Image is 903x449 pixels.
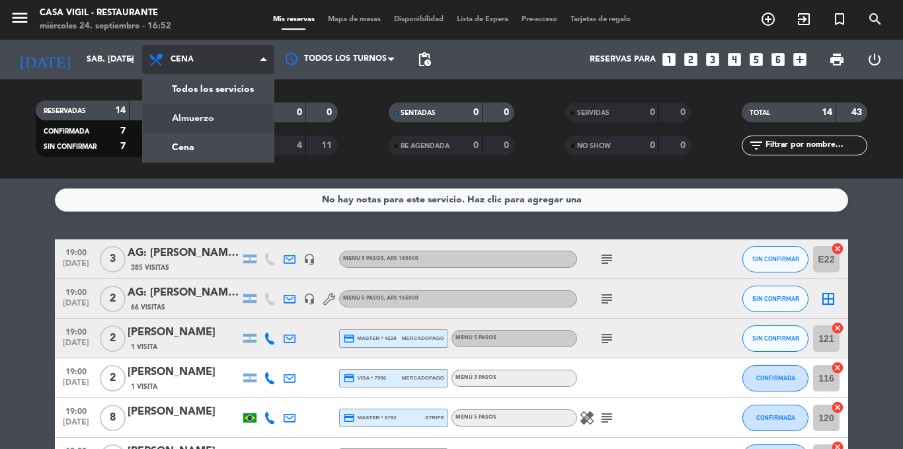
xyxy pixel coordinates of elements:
[59,244,93,259] span: 19:00
[10,8,30,28] i: menu
[742,246,808,272] button: SIN CONFIRMAR
[564,16,637,23] span: Tarjetas de regalo
[384,256,418,261] span: , ARS 165000
[321,141,334,150] strong: 11
[10,45,80,74] i: [DATE]
[680,108,688,117] strong: 0
[742,405,808,431] button: CONFIRMADA
[760,11,776,27] i: add_circle_outline
[756,374,795,382] span: CONFIRMADA
[343,372,355,384] i: credit_card
[599,410,615,426] i: subject
[171,55,194,64] span: Cena
[791,51,808,68] i: add_box
[343,256,418,261] span: Menu 5 pasos
[131,342,157,352] span: 1 Visita
[131,382,157,392] span: 1 Visita
[796,11,812,27] i: exit_to_app
[343,412,355,424] i: credit_card
[343,333,397,345] span: master * 4228
[855,40,893,79] div: LOG OUT
[143,133,274,162] a: Cena
[40,7,171,20] div: Casa Vigil - Restaurante
[100,325,126,352] span: 2
[416,52,432,67] span: pending_actions
[455,375,496,380] span: Menú 3 Pasos
[303,253,315,265] i: headset_mic
[599,331,615,347] i: subject
[831,242,844,255] i: cancel
[128,403,240,421] div: [PERSON_NAME]
[10,8,30,32] button: menu
[100,286,126,312] span: 2
[343,412,397,424] span: master * 6782
[680,141,688,150] strong: 0
[752,335,799,342] span: SIN CONFIRMAR
[577,143,611,149] span: NO SHOW
[384,296,418,301] span: , ARS 165000
[128,364,240,381] div: [PERSON_NAME]
[322,192,582,208] div: No hay notas para este servicio. Haz clic para agregar una
[748,138,764,153] i: filter_list
[59,363,93,378] span: 19:00
[726,51,743,68] i: looks_4
[59,284,93,299] span: 19:00
[650,141,655,150] strong: 0
[867,11,883,27] i: search
[297,141,302,150] strong: 4
[401,143,450,149] span: RE AGENDADA
[343,372,386,384] span: visa * 7956
[579,410,595,426] i: healing
[599,291,615,307] i: subject
[851,108,865,117] strong: 43
[455,415,496,420] span: Menu 5 pasos
[59,403,93,418] span: 19:00
[131,302,165,313] span: 66 Visitas
[832,11,847,27] i: turned_in_not
[59,378,93,393] span: [DATE]
[752,295,799,302] span: SIN CONFIRMAR
[128,245,240,262] div: AG: [PERSON_NAME] X3/ NITES
[327,108,334,117] strong: 0
[59,339,93,354] span: [DATE]
[266,16,321,23] span: Mis reservas
[742,286,808,312] button: SIN CONFIRMAR
[599,251,615,267] i: subject
[577,110,609,116] span: SERVIDAS
[822,108,832,117] strong: 14
[473,141,479,150] strong: 0
[100,365,126,391] span: 2
[829,52,845,67] span: print
[831,401,844,414] i: cancel
[321,16,387,23] span: Mapa de mesas
[44,143,97,150] span: SIN CONFIRMAR
[402,374,444,382] span: mercadopago
[769,51,787,68] i: looks_6
[387,16,450,23] span: Disponibilidad
[831,321,844,335] i: cancel
[756,414,795,421] span: CONFIRMADA
[40,20,171,33] div: miércoles 24. septiembre - 16:52
[867,52,883,67] i: power_settings_new
[750,110,770,116] span: TOTAL
[504,108,512,117] strong: 0
[59,299,93,314] span: [DATE]
[515,16,564,23] span: Pre-acceso
[401,110,436,116] span: SENTADAS
[425,413,444,422] span: stripe
[748,51,765,68] i: looks_5
[44,128,89,135] span: CONFIRMADA
[123,52,139,67] i: arrow_drop_down
[59,418,93,433] span: [DATE]
[59,323,93,339] span: 19:00
[704,51,721,68] i: looks_3
[120,126,126,136] strong: 7
[590,55,656,64] span: Reservas para
[742,365,808,391] button: CONFIRMADA
[59,259,93,274] span: [DATE]
[128,324,240,341] div: [PERSON_NAME]
[473,108,479,117] strong: 0
[650,108,655,117] strong: 0
[831,361,844,374] i: cancel
[131,263,169,273] span: 385 Visitas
